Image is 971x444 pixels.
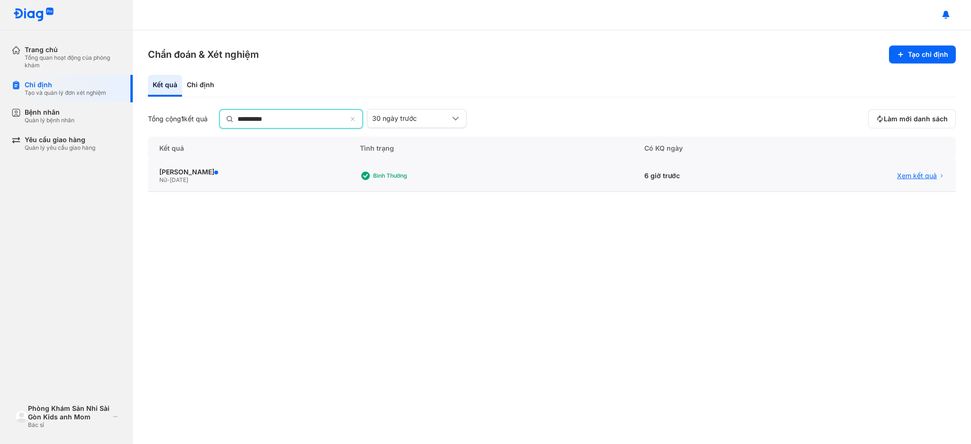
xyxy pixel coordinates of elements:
[148,75,182,97] div: Kết quả
[25,81,106,89] div: Chỉ định
[25,45,121,54] div: Trang chủ
[15,410,28,423] img: logo
[148,115,208,123] div: Tổng cộng kết quả
[348,136,633,160] div: Tình trạng
[25,136,95,144] div: Yêu cầu giao hàng
[182,75,219,97] div: Chỉ định
[28,421,110,429] div: Bác sĩ
[159,168,337,176] div: [PERSON_NAME]
[181,115,184,123] span: 1
[25,89,106,97] div: Tạo và quản lý đơn xét nghiệm
[373,172,449,180] div: Bình thường
[25,144,95,152] div: Quản lý yêu cầu giao hàng
[148,48,259,61] h3: Chẩn đoán & Xét nghiệm
[633,160,783,192] div: 6 giờ trước
[889,45,956,63] button: Tạo chỉ định
[148,136,348,160] div: Kết quả
[159,176,167,183] span: Nữ
[25,117,74,124] div: Quản lý bệnh nhân
[372,114,450,123] div: 30 ngày trước
[28,404,110,421] div: Phòng Khám Sản Nhi Sài Gòn Kids anh Mom
[884,115,948,123] span: Làm mới danh sách
[897,172,937,180] span: Xem kết quả
[25,108,74,117] div: Bệnh nhân
[25,54,121,69] div: Tổng quan hoạt động của phòng khám
[167,176,170,183] span: -
[170,176,188,183] span: [DATE]
[868,109,956,128] button: Làm mới danh sách
[633,136,783,160] div: Có KQ ngày
[13,8,54,22] img: logo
